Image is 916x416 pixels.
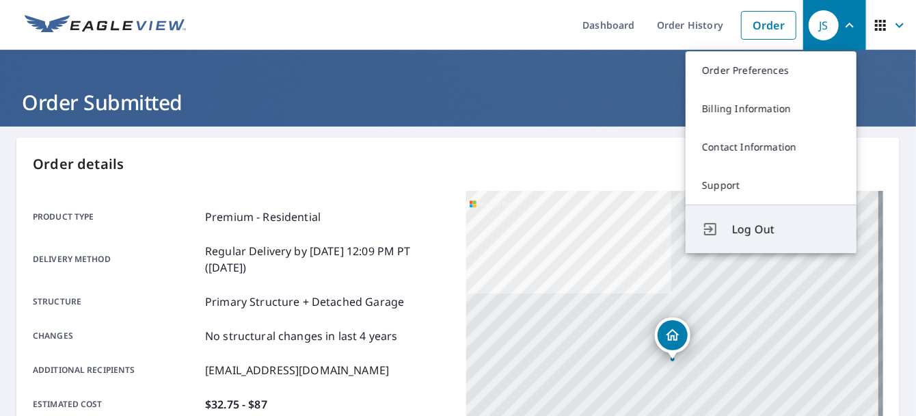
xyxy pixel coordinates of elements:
[33,243,200,276] p: Delivery method
[16,88,900,116] h1: Order Submitted
[33,209,200,225] p: Product type
[686,51,857,90] a: Order Preferences
[205,243,450,276] p: Regular Delivery by [DATE] 12:09 PM PT ([DATE])
[25,15,186,36] img: EV Logo
[732,221,840,237] span: Log Out
[33,294,200,310] p: Structure
[205,396,267,413] p: $32.75 - $87
[809,10,839,40] div: JS
[205,362,389,378] p: [EMAIL_ADDRESS][DOMAIN_NAME]
[741,11,796,40] a: Order
[205,294,404,310] p: Primary Structure + Detached Garage
[686,90,857,128] a: Billing Information
[655,317,690,360] div: Dropped pin, building 1, Residential property, 1306 Little Bay Ave Norfolk, VA 23503
[686,128,857,166] a: Contact Information
[205,328,398,344] p: No structural changes in last 4 years
[205,209,321,225] p: Premium - Residential
[33,328,200,344] p: Changes
[33,362,200,378] p: Additional recipients
[33,154,883,174] p: Order details
[686,205,857,253] button: Log Out
[33,396,200,413] p: Estimated cost
[686,166,857,205] a: Support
